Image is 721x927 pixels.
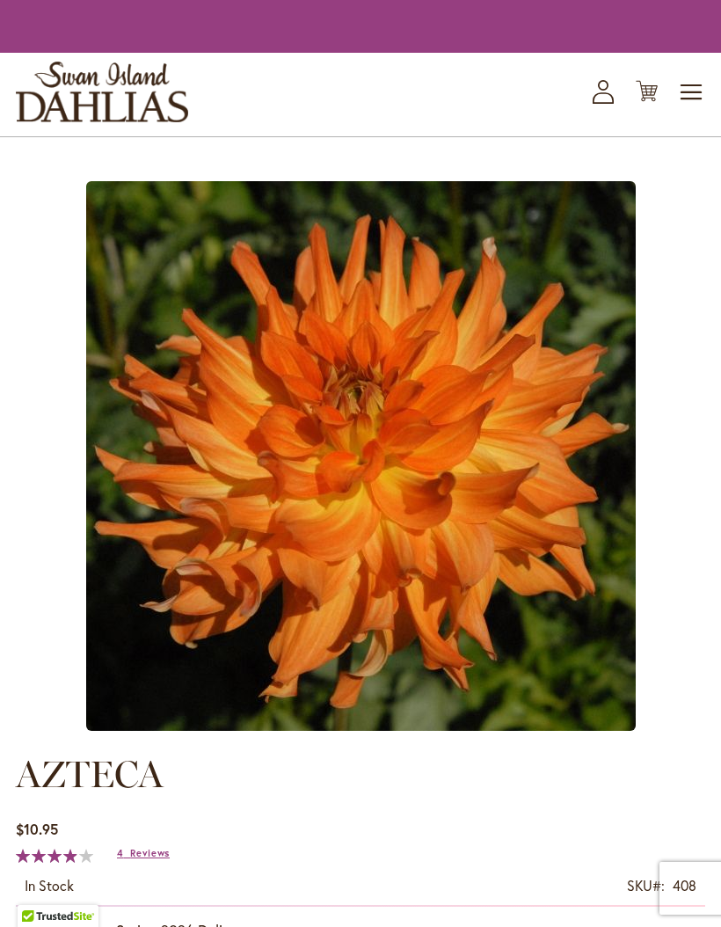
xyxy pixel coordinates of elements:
[627,876,665,894] strong: SKU
[117,847,124,859] span: 4
[16,752,164,797] span: AZTECA
[25,876,74,896] div: Availability
[16,820,58,838] span: $10.95
[25,876,74,894] span: In stock
[117,847,170,859] a: 4 Reviews
[130,847,170,859] span: Reviews
[86,181,636,731] img: main product photo
[16,849,93,863] div: 78%
[16,62,188,122] a: store logo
